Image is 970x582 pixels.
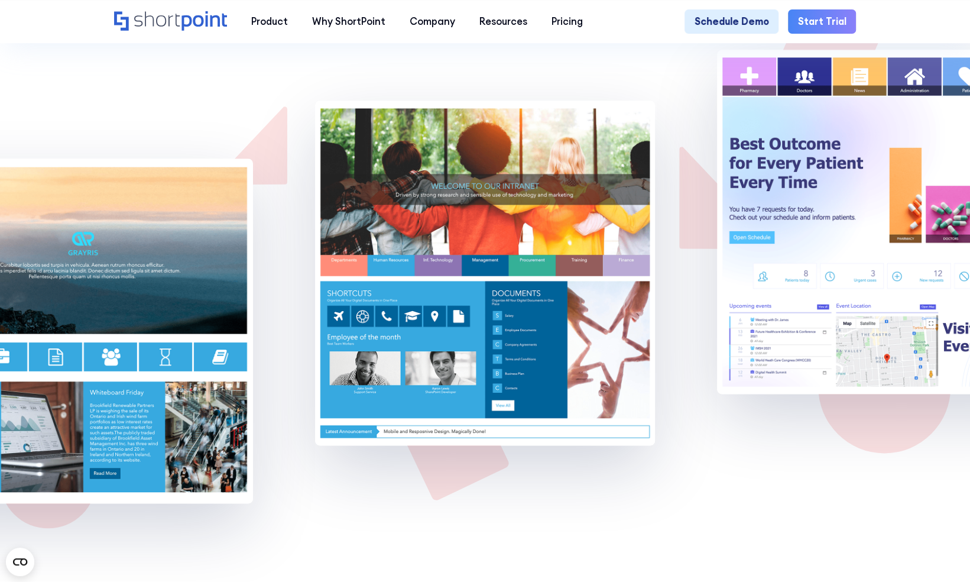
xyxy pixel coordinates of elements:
iframe: Chat Widget [757,445,970,582]
div: Why ShortPoint [312,14,385,29]
a: Schedule Demo [684,9,778,34]
img: SharePoint Templates [315,101,656,445]
a: Start Trial [788,9,856,34]
a: Company [397,9,467,34]
div: Product [251,14,288,29]
a: Product [239,9,300,34]
a: Why ShortPoint [300,9,397,34]
a: Pricing [539,9,595,34]
a: Home [114,11,227,32]
div: Company [410,14,455,29]
a: Resources [467,9,539,34]
button: Open CMP widget [6,548,34,576]
div: Pricing [551,14,583,29]
div: Resources [479,14,527,29]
